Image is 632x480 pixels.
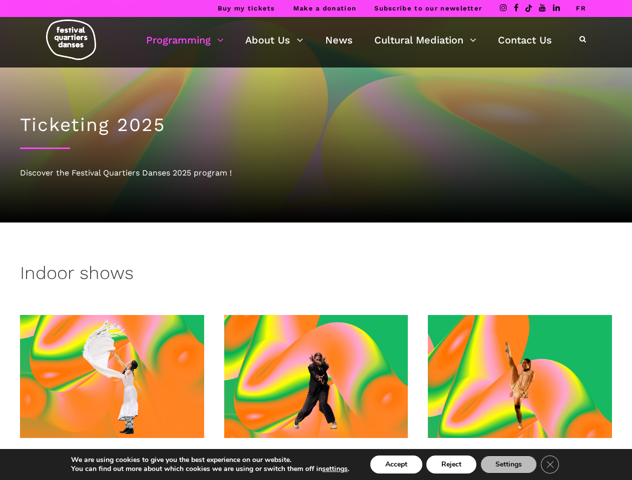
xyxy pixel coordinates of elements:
[146,31,224,48] a: Programming
[480,455,537,473] button: Settings
[370,455,422,473] button: Accept
[322,464,348,473] button: settings
[20,114,612,136] h1: Ticketing 2025
[426,455,476,473] button: Reject
[576,4,586,12] a: FR
[71,455,349,464] p: We are using cookies to give you the best experience on our website.
[541,455,559,473] button: Close GDPR Cookie Banner
[325,31,353,48] a: News
[293,4,357,12] a: Make a donation
[374,31,476,48] a: Cultural Mediation
[46,19,96,60] img: logo-fqd-med
[71,464,349,473] p: You can find out more about which cookies we are using or switch them off in .
[245,31,303,48] a: About Us
[218,4,275,12] a: Buy my tickets
[498,31,552,48] a: Contact Us
[20,166,612,179] div: Discover the Festival Quartiers Danses 2025 program !
[374,4,482,12] a: Subscribe to our newsletter
[20,262,134,287] h3: Indoor shows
